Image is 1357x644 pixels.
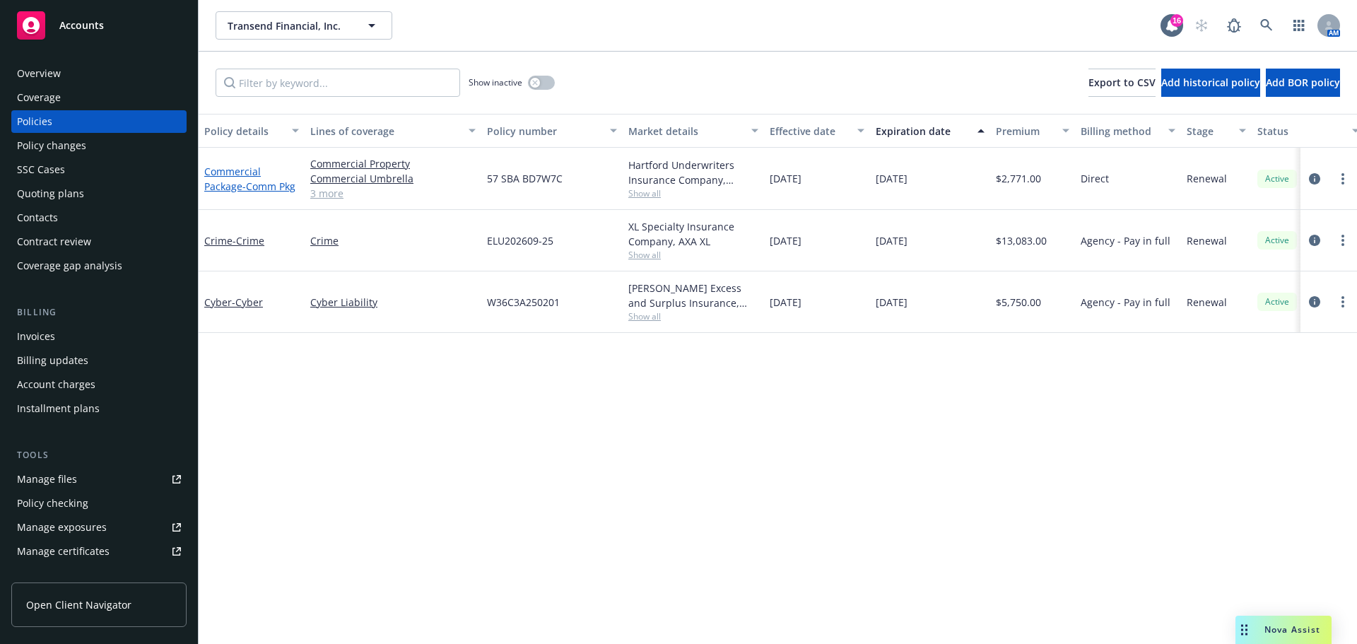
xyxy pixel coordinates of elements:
[11,373,187,396] a: Account charges
[870,114,990,148] button: Expiration date
[764,114,870,148] button: Effective date
[1257,124,1344,139] div: Status
[11,540,187,563] a: Manage certificates
[628,310,758,322] span: Show all
[17,540,110,563] div: Manage certificates
[1081,295,1170,310] span: Agency - Pay in full
[1334,232,1351,249] a: more
[1263,172,1291,185] span: Active
[628,124,743,139] div: Market details
[11,110,187,133] a: Policies
[1088,69,1156,97] button: Export to CSV
[1263,295,1291,308] span: Active
[1334,293,1351,310] a: more
[204,165,295,193] a: Commercial Package
[1161,76,1260,89] span: Add historical policy
[996,124,1054,139] div: Premium
[996,233,1047,248] span: $13,083.00
[11,349,187,372] a: Billing updates
[487,171,563,186] span: 57 SBA BD7W7C
[310,124,460,139] div: Lines of coverage
[204,234,264,247] a: Crime
[996,171,1041,186] span: $2,771.00
[469,76,522,88] span: Show inactive
[11,468,187,491] a: Manage files
[628,219,758,249] div: XL Specialty Insurance Company, AXA XL
[310,171,476,186] a: Commercial Umbrella
[1161,69,1260,97] button: Add historical policy
[17,468,77,491] div: Manage files
[242,180,295,193] span: - Comm Pkg
[17,110,52,133] div: Policies
[216,11,392,40] button: Transend Financial, Inc.
[11,397,187,420] a: Installment plans
[1334,170,1351,187] a: more
[11,6,187,45] a: Accounts
[11,86,187,109] a: Coverage
[876,124,969,139] div: Expiration date
[990,114,1075,148] button: Premium
[232,295,263,309] span: - Cyber
[1081,233,1170,248] span: Agency - Pay in full
[487,233,553,248] span: ELU202609-25
[17,325,55,348] div: Invoices
[216,69,460,97] input: Filter by keyword...
[876,295,907,310] span: [DATE]
[11,62,187,85] a: Overview
[487,295,560,310] span: W36C3A250201
[628,281,758,310] div: [PERSON_NAME] Excess and Surplus Insurance, Inc., [PERSON_NAME] Group
[1187,233,1227,248] span: Renewal
[1088,76,1156,89] span: Export to CSV
[11,230,187,253] a: Contract review
[199,114,305,148] button: Policy details
[876,171,907,186] span: [DATE]
[305,114,481,148] button: Lines of coverage
[310,156,476,171] a: Commercial Property
[1235,616,1332,644] button: Nova Assist
[310,295,476,310] a: Cyber Liability
[11,564,187,587] a: Manage claims
[1187,171,1227,186] span: Renewal
[310,186,476,201] a: 3 more
[481,114,623,148] button: Policy number
[310,233,476,248] a: Crime
[1081,171,1109,186] span: Direct
[11,182,187,205] a: Quoting plans
[623,114,764,148] button: Market details
[17,62,61,85] div: Overview
[1306,170,1323,187] a: circleInformation
[628,249,758,261] span: Show all
[876,233,907,248] span: [DATE]
[1306,293,1323,310] a: circleInformation
[17,516,107,539] div: Manage exposures
[11,305,187,320] div: Billing
[59,20,104,31] span: Accounts
[1220,11,1248,40] a: Report a Bug
[1187,11,1216,40] a: Start snowing
[11,158,187,181] a: SSC Cases
[17,230,91,253] div: Contract review
[628,158,758,187] div: Hartford Underwriters Insurance Company, Hartford Insurance Group
[1181,114,1252,148] button: Stage
[1264,623,1320,636] span: Nova Assist
[11,206,187,229] a: Contacts
[17,564,88,587] div: Manage claims
[1306,232,1323,249] a: circleInformation
[204,124,283,139] div: Policy details
[17,397,100,420] div: Installment plans
[17,158,65,181] div: SSC Cases
[11,448,187,462] div: Tools
[1187,124,1230,139] div: Stage
[233,234,264,247] span: - Crime
[17,349,88,372] div: Billing updates
[1081,124,1160,139] div: Billing method
[11,516,187,539] a: Manage exposures
[1075,114,1181,148] button: Billing method
[11,254,187,277] a: Coverage gap analysis
[1252,11,1281,40] a: Search
[17,254,122,277] div: Coverage gap analysis
[204,295,263,309] a: Cyber
[996,295,1041,310] span: $5,750.00
[770,124,849,139] div: Effective date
